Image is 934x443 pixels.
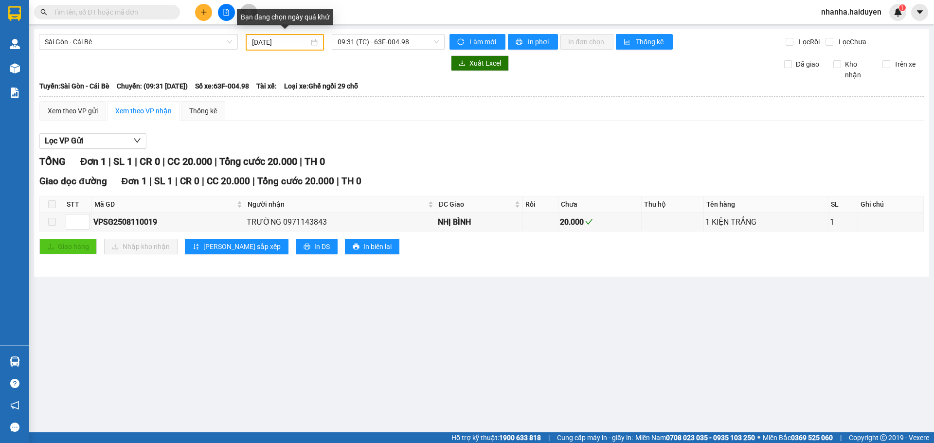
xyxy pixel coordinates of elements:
[162,156,165,167] span: |
[64,196,92,213] th: STT
[300,156,302,167] span: |
[459,60,466,68] span: download
[39,156,66,167] span: TỔNG
[560,216,640,228] div: 20.000
[122,176,147,187] span: Đơn 1
[10,63,20,73] img: warehouse-icon
[828,196,859,213] th: SL
[248,199,426,210] span: Người nhận
[666,434,755,442] strong: 0708 023 035 - 0935 103 250
[840,432,842,443] span: |
[54,7,168,18] input: Tìm tên, số ĐT hoặc mã đơn
[80,156,106,167] span: Đơn 1
[117,81,188,91] span: Chuyến: (09:31 [DATE])
[585,218,593,226] span: check
[219,156,297,167] span: Tổng cước 20.000
[528,36,550,47] span: In phơi
[457,38,466,46] span: sync
[338,35,439,49] span: 09:31 (TC) - 63F-004.98
[237,9,333,25] div: Bạn đang chọn ngày quá khứ
[39,239,97,254] button: uploadGiao hàng
[523,196,558,213] th: Rồi
[616,34,673,50] button: bar-chartThống kê
[635,432,755,443] span: Miền Nam
[451,432,541,443] span: Hỗ trợ kỹ thuật:
[140,156,160,167] span: CR 0
[792,59,823,70] span: Đã giao
[337,176,339,187] span: |
[636,36,665,47] span: Thống kê
[108,156,111,167] span: |
[704,196,828,213] th: Tên hàng
[40,9,47,16] span: search
[353,243,359,251] span: printer
[624,38,632,46] span: bar-chart
[45,35,232,49] span: Sài Gòn - Cái Bè
[438,216,521,228] div: NHỊ BÌNH
[175,176,178,187] span: |
[8,6,21,21] img: logo-vxr
[115,106,172,116] div: Xem theo VP nhận
[240,4,257,21] button: aim
[202,176,204,187] span: |
[185,239,288,254] button: sort-ascending[PERSON_NAME] sắp xếp
[39,133,146,149] button: Lọc VP Gửi
[252,37,309,48] input: 11/08/2025
[916,8,924,17] span: caret-down
[705,216,826,228] div: 1 KIỆN TRẮNG
[39,176,107,187] span: Giao dọc đường
[813,6,889,18] span: nhanha.haiduyen
[195,81,249,91] span: Số xe: 63F-004.98
[104,239,178,254] button: downloadNhập kho nhận
[92,213,245,231] td: VPSG2508110019
[133,137,141,144] span: down
[830,216,857,228] div: 1
[45,135,83,147] span: Lọc VP Gửi
[890,59,919,70] span: Trên xe
[215,156,217,167] span: |
[10,423,19,432] span: message
[835,36,868,47] span: Lọc Chưa
[557,432,633,443] span: Cung cấp máy in - giấy in:
[363,241,392,252] span: In biên lai
[795,36,821,47] span: Lọc Rồi
[894,8,902,17] img: icon-new-feature
[880,434,887,441] span: copyright
[154,176,173,187] span: SL 1
[149,176,152,187] span: |
[560,34,613,50] button: In đơn chọn
[247,216,434,228] div: TRƯỜNG 0971143843
[314,241,330,252] span: In DS
[10,39,20,49] img: warehouse-icon
[48,106,98,116] div: Xem theo VP gửi
[189,106,217,116] div: Thống kê
[39,82,109,90] b: Tuyến: Sài Gòn - Cái Bè
[193,243,199,251] span: sort-ascending
[296,239,338,254] button: printerIn DS
[757,436,760,440] span: ⚪️
[207,176,250,187] span: CC 20.000
[642,196,704,213] th: Thu hộ
[10,88,20,98] img: solution-icon
[10,401,19,410] span: notification
[791,434,833,442] strong: 0369 525 060
[345,239,399,254] button: printerIn biên lai
[899,4,906,11] sup: 1
[508,34,558,50] button: printerIn phơi
[195,4,212,21] button: plus
[203,241,281,252] span: [PERSON_NAME] sắp xếp
[858,196,924,213] th: Ghi chú
[223,9,230,16] span: file-add
[167,156,212,167] span: CC 20.000
[94,199,235,210] span: Mã GD
[763,432,833,443] span: Miền Bắc
[558,196,642,213] th: Chưa
[257,176,334,187] span: Tổng cước 20.000
[284,81,358,91] span: Loại xe: Ghế ngồi 29 chỗ
[93,216,243,228] div: VPSG2508110019
[439,199,513,210] span: ĐC Giao
[180,176,199,187] span: CR 0
[911,4,928,21] button: caret-down
[341,176,361,187] span: TH 0
[10,356,20,367] img: warehouse-icon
